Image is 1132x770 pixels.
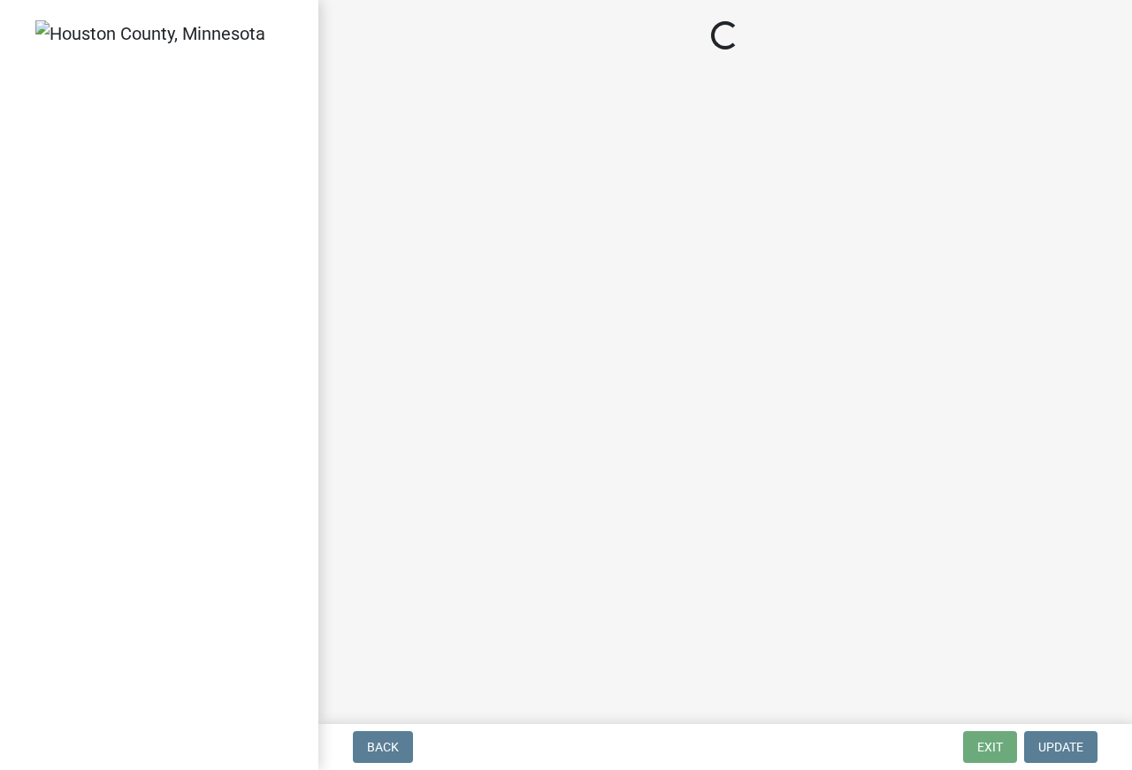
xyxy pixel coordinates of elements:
[1038,740,1083,754] span: Update
[35,20,265,47] img: Houston County, Minnesota
[353,731,413,763] button: Back
[963,731,1017,763] button: Exit
[367,740,399,754] span: Back
[1024,731,1098,763] button: Update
